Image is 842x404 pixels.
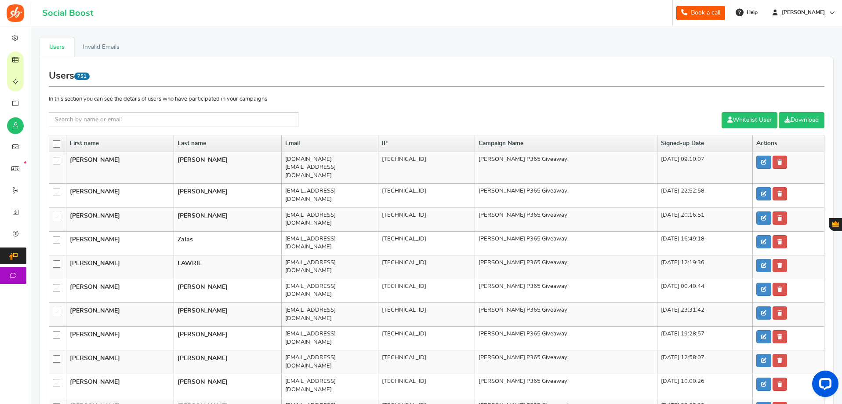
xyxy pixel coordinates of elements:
b: [PERSON_NAME] [178,308,228,314]
a: Download [779,112,824,128]
b: [PERSON_NAME] [70,237,120,243]
td: [TECHNICAL_ID] [378,374,475,398]
p: In this section you can see the details of users who have participated in your campaigns [49,95,824,103]
td: [PERSON_NAME] P365 Giveaway! [475,374,657,398]
td: [EMAIL_ADDRESS][DOMAIN_NAME] [281,231,378,255]
th: First name [66,135,174,152]
td: [PERSON_NAME] P365 Giveaway! [475,303,657,327]
b: [PERSON_NAME] [70,189,120,195]
td: [PERSON_NAME] P365 Giveaway! [475,327,657,350]
i: Delete user [777,191,782,197]
td: [DATE] 00:40:44 [657,279,753,302]
td: [DATE] 19:28:57 [657,327,753,350]
td: [EMAIL_ADDRESS][DOMAIN_NAME] [281,303,378,327]
td: [TECHNICAL_ID] [378,207,475,231]
td: [DATE] 12:19:36 [657,255,753,279]
td: [DATE] 12:58:07 [657,350,753,374]
iframe: LiveChat chat widget [805,367,842,404]
b: [PERSON_NAME] [70,157,120,163]
button: Gratisfaction [829,218,842,231]
em: New [24,161,26,164]
th: Email [281,135,378,152]
img: Social Boost [7,4,24,22]
th: Last name [174,135,281,152]
b: [PERSON_NAME] [178,355,228,361]
h1: Users [49,66,824,87]
span: [PERSON_NAME] [778,9,828,16]
td: [TECHNICAL_ID] [378,279,475,302]
b: [PERSON_NAME] [178,379,228,385]
b: [PERSON_NAME] [70,379,120,385]
a: Edit user [756,211,771,225]
span: Help [744,9,758,16]
td: [DATE] 22:52:58 [657,184,753,207]
td: [EMAIL_ADDRESS][DOMAIN_NAME] [281,327,378,350]
td: [EMAIL_ADDRESS][DOMAIN_NAME] [281,374,378,398]
td: [EMAIL_ADDRESS][DOMAIN_NAME] [281,279,378,302]
a: Whitelist User [722,112,777,128]
td: [EMAIL_ADDRESS][DOMAIN_NAME] [281,350,378,374]
i: Delete user [777,215,782,221]
input: Search by name or email [49,112,298,127]
i: Delete user [777,287,782,292]
td: [TECHNICAL_ID] [378,327,475,350]
th: Signed-up Date [657,135,753,152]
a: Edit user [756,306,771,320]
td: [EMAIL_ADDRESS][DOMAIN_NAME] [281,184,378,207]
b: [PERSON_NAME] [70,331,120,338]
b: [PERSON_NAME] [178,331,228,338]
i: Delete user [777,263,782,268]
td: [PERSON_NAME] P365 Giveaway! [475,152,657,184]
th: IP [378,135,475,152]
td: [TECHNICAL_ID] [378,231,475,255]
a: Edit user [756,156,771,169]
b: LAWRIE [178,260,202,266]
i: Delete user [777,310,782,316]
a: Users [40,37,74,57]
td: [PERSON_NAME] P365 Giveaway! [475,255,657,279]
a: Edit user [756,235,771,248]
th: Actions [753,135,824,152]
i: Delete user [777,382,782,387]
td: [TECHNICAL_ID] [378,255,475,279]
td: [DOMAIN_NAME][EMAIL_ADDRESS][DOMAIN_NAME] [281,152,378,184]
td: [TECHNICAL_ID] [378,152,475,184]
td: [EMAIL_ADDRESS][DOMAIN_NAME] [281,255,378,279]
td: [PERSON_NAME] P365 Giveaway! [475,231,657,255]
a: Invalid Emails [74,37,128,57]
b: [PERSON_NAME] [70,284,120,290]
span: Gratisfaction [832,221,839,227]
td: [EMAIL_ADDRESS][DOMAIN_NAME] [281,207,378,231]
td: [PERSON_NAME] P365 Giveaway! [475,350,657,374]
a: Edit user [756,259,771,272]
td: [PERSON_NAME] P365 Giveaway! [475,279,657,302]
b: [PERSON_NAME] [70,213,120,219]
td: [PERSON_NAME] P365 Giveaway! [475,207,657,231]
td: [PERSON_NAME] P365 Giveaway! [475,184,657,207]
i: Delete user [777,358,782,363]
td: [DATE] 10:00:26 [657,374,753,398]
b: [PERSON_NAME] [70,308,120,314]
i: Delete user [777,334,782,339]
b: [PERSON_NAME] [178,284,228,290]
b: [PERSON_NAME] [178,189,228,195]
a: Edit user [756,187,771,200]
a: Edit user [756,330,771,343]
td: [DATE] 20:16:51 [657,207,753,231]
span: 751 [74,73,90,80]
h1: Social Boost [42,8,93,18]
b: Zalas [178,237,193,243]
td: [DATE] 23:31:42 [657,303,753,327]
a: Edit user [756,354,771,367]
b: [PERSON_NAME] [70,355,120,361]
b: [PERSON_NAME] [178,157,228,163]
i: Delete user [777,160,782,165]
td: [TECHNICAL_ID] [378,184,475,207]
b: [PERSON_NAME] [178,213,228,219]
a: Help [732,5,762,19]
th: Campaign Name [475,135,657,152]
i: Delete user [777,239,782,244]
td: [TECHNICAL_ID] [378,303,475,327]
a: Book a call [676,6,725,20]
